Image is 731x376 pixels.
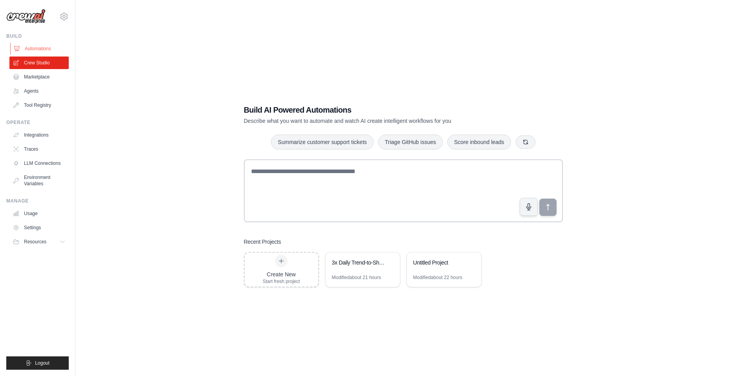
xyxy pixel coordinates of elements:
[244,117,508,125] p: Describe what you want to automate and watch AI create intelligent workflows for you
[263,278,300,285] div: Start fresh project
[35,360,49,366] span: Logout
[516,135,535,149] button: Get new suggestions
[9,221,69,234] a: Settings
[332,274,381,281] div: Modified about 21 hours
[692,338,731,376] iframe: Chat Widget
[9,207,69,220] a: Usage
[447,135,511,150] button: Score inbound leads
[271,135,373,150] button: Summarize customer support tickets
[9,157,69,170] a: LLM Connections
[6,119,69,126] div: Operate
[9,143,69,155] a: Traces
[24,239,46,245] span: Resources
[9,99,69,111] a: Tool Registry
[332,259,386,266] div: 3x Daily Trend-to-Shorts Content Pack Generator
[520,198,538,216] button: Click to speak your automation idea
[263,270,300,278] div: Create New
[6,9,46,24] img: Logo
[244,104,508,115] h1: Build AI Powered Automations
[244,238,281,246] h3: Recent Projects
[378,135,443,150] button: Triage GitHub issues
[413,274,462,281] div: Modified about 22 hours
[6,198,69,204] div: Manage
[9,235,69,248] button: Resources
[6,356,69,370] button: Logout
[10,42,70,55] a: Automations
[413,259,467,266] div: Untitled Project
[9,57,69,69] a: Crew Studio
[9,171,69,190] a: Environment Variables
[6,33,69,39] div: Build
[9,71,69,83] a: Marketplace
[9,129,69,141] a: Integrations
[9,85,69,97] a: Agents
